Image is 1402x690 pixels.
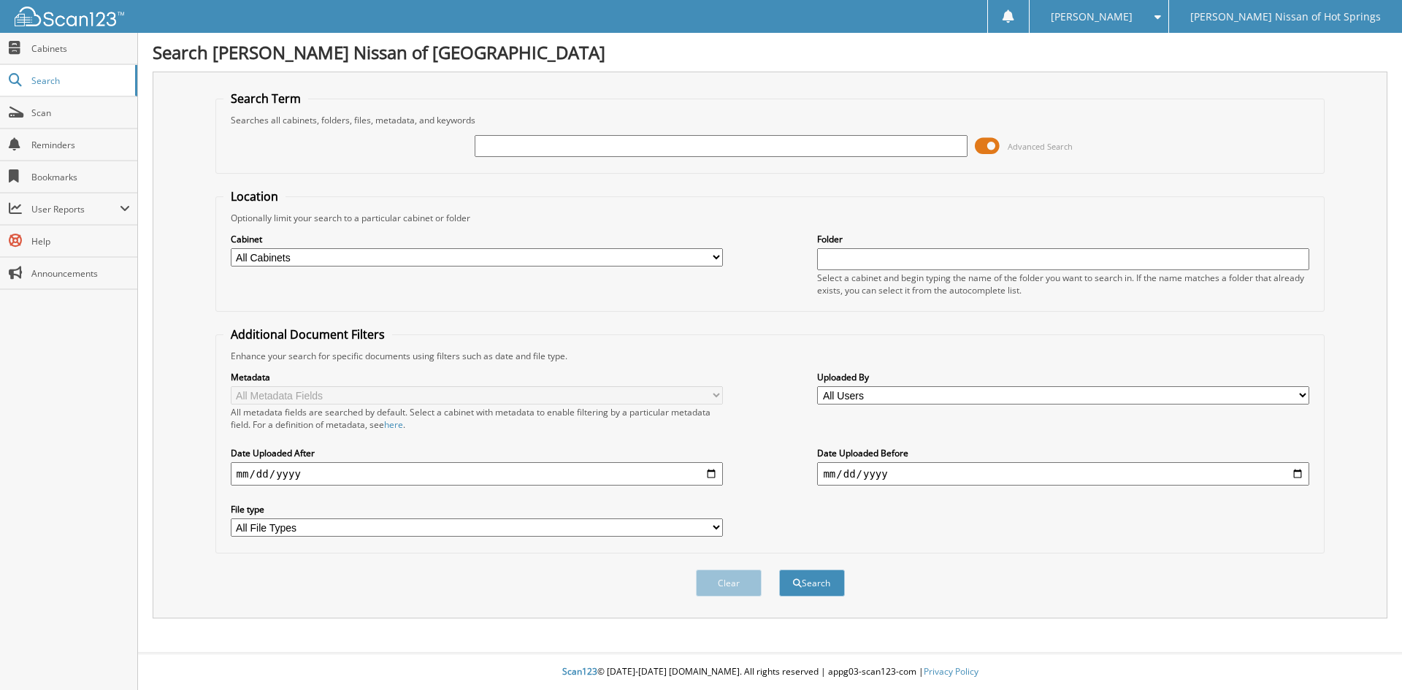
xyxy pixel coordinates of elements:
[817,447,1309,459] label: Date Uploaded Before
[223,212,1317,224] div: Optionally limit your search to a particular cabinet or folder
[223,114,1317,126] div: Searches all cabinets, folders, files, metadata, and keywords
[231,503,723,515] label: File type
[1008,141,1073,152] span: Advanced Search
[31,171,130,183] span: Bookmarks
[384,418,403,431] a: here
[1190,12,1381,21] span: [PERSON_NAME] Nissan of Hot Springs
[231,462,723,486] input: start
[817,462,1309,486] input: end
[1051,12,1133,21] span: [PERSON_NAME]
[223,350,1317,362] div: Enhance your search for specific documents using filters such as date and file type.
[31,139,130,151] span: Reminders
[31,235,130,248] span: Help
[562,665,597,678] span: Scan123
[231,406,723,431] div: All metadata fields are searched by default. Select a cabinet with metadata to enable filtering b...
[31,107,130,119] span: Scan
[817,272,1309,296] div: Select a cabinet and begin typing the name of the folder you want to search in. If the name match...
[231,371,723,383] label: Metadata
[817,371,1309,383] label: Uploaded By
[153,40,1387,64] h1: Search [PERSON_NAME] Nissan of [GEOGRAPHIC_DATA]
[138,654,1402,690] div: © [DATE]-[DATE] [DOMAIN_NAME]. All rights reserved | appg03-scan123-com |
[31,267,130,280] span: Announcements
[779,570,845,597] button: Search
[15,7,124,26] img: scan123-logo-white.svg
[924,665,978,678] a: Privacy Policy
[223,91,308,107] legend: Search Term
[817,233,1309,245] label: Folder
[696,570,762,597] button: Clear
[31,42,130,55] span: Cabinets
[31,74,128,87] span: Search
[231,447,723,459] label: Date Uploaded After
[31,203,120,215] span: User Reports
[223,326,392,342] legend: Additional Document Filters
[231,233,723,245] label: Cabinet
[223,188,286,204] legend: Location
